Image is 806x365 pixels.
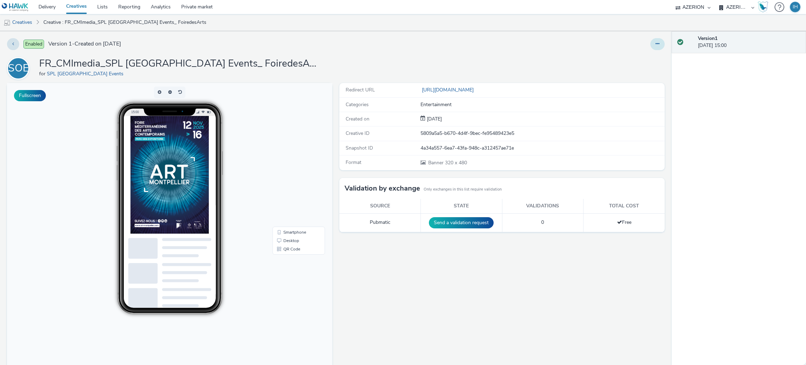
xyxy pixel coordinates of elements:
[39,57,319,70] h1: FR_CMImedia_SPL [GEOGRAPHIC_DATA] Events_ FoiredesArts
[584,199,665,213] th: Total cost
[617,219,631,226] span: Free
[123,33,202,151] img: Advertisement preview
[425,116,442,123] div: Creation 15 October 2025, 15:00
[339,199,421,213] th: Source
[47,70,126,77] a: SPL [GEOGRAPHIC_DATA] Events
[8,58,29,78] div: SOE
[276,164,293,168] span: QR Code
[698,35,800,49] div: [DATE] 15:00
[267,162,317,170] li: QR Code
[346,87,375,93] span: Redirect URL
[124,27,132,31] span: 15:00
[427,159,467,166] span: 320 x 480
[698,35,717,42] strong: Version 1
[502,199,584,213] th: Validations
[23,40,44,49] span: Enabled
[346,101,369,108] span: Categories
[276,147,299,151] span: Smartphone
[7,65,32,71] a: SOE
[39,70,47,77] span: for
[276,156,292,160] span: Desktop
[758,1,768,13] img: Hawk Academy
[40,14,210,31] a: Creative : FR_CMImedia_SPL [GEOGRAPHIC_DATA] Events_ FoiredesArts
[420,130,664,137] div: 5809a5a5-b670-4d4f-9bec-fe95489423e5
[346,145,373,151] span: Snapshot ID
[346,130,369,137] span: Creative ID
[541,219,544,226] span: 0
[2,3,29,12] img: undefined Logo
[758,1,771,13] a: Hawk Academy
[346,116,369,122] span: Created on
[429,217,494,228] button: Send a validation request
[346,159,361,166] span: Format
[14,90,46,101] button: Fullscreen
[428,159,445,166] span: Banner
[48,40,121,48] span: Version 1 - Created on [DATE]
[420,145,664,152] div: 4a34a557-6ea7-43fa-948c-a312457ae71e
[345,183,420,194] h3: Validation by exchange
[267,153,317,162] li: Desktop
[793,2,798,12] div: IH
[420,87,476,93] a: [URL][DOMAIN_NAME]
[424,187,502,192] small: Only exchanges in this list require validation
[3,19,10,26] img: mobile
[267,145,317,153] li: Smartphone
[421,199,502,213] th: State
[420,101,664,108] div: Entertainment
[425,116,442,122] span: [DATE]
[339,213,421,232] td: Pubmatic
